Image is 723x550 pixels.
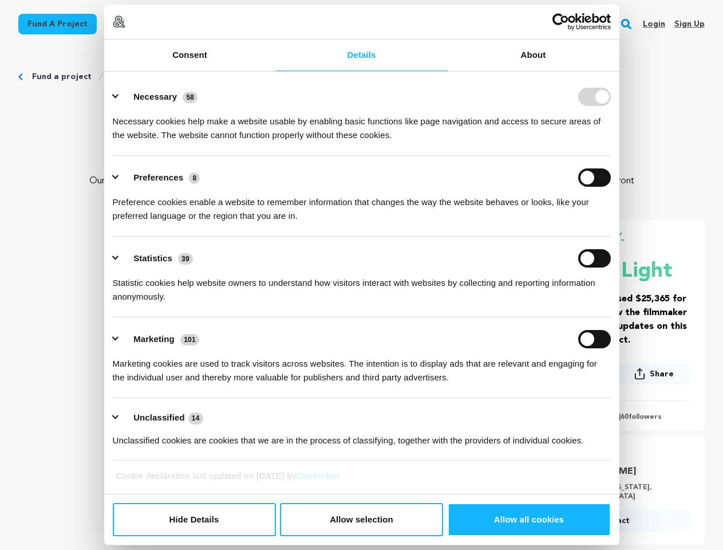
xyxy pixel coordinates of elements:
[621,414,629,421] span: 60
[188,412,203,424] span: 14
[189,172,200,184] span: 8
[280,503,443,536] button: Allow selection
[617,363,691,389] span: Share
[113,425,611,447] div: Unclassified cookies are cookies that we are in the process of classifying, together with the pro...
[113,268,611,304] div: Statistic cookies help website owners to understand how visitors interact with websites by collec...
[113,503,276,536] button: Hide Details
[113,249,200,268] button: Statistics (39)
[178,253,193,265] span: 39
[104,40,276,71] a: Consent
[113,168,207,187] button: Preferences (8)
[183,92,197,103] span: 58
[559,465,684,478] a: Goto Frank Harts profile
[276,40,448,71] a: Details
[617,363,691,384] button: Share
[18,71,705,82] div: Breadcrumb
[297,471,340,481] a: Cookiebot
[87,174,636,202] p: Our film is about not taking your gifts for granted, and respecting the power of education. We ai...
[448,40,619,71] a: About
[18,14,97,34] a: Fund a project
[133,172,183,182] label: Preferences
[107,469,616,492] div: Cookie declaration last updated on [DATE] by
[18,151,705,165] p: Comedy, Thriller
[559,483,684,501] p: 1 Campaigns | [US_STATE], [GEOGRAPHIC_DATA]
[113,348,611,384] div: Marketing cookies are used to track visitors across websites. The intention is to display ads tha...
[674,15,705,33] a: Sign up
[113,15,125,28] img: logo
[113,187,611,223] div: Preference cookies enable a website to remember information that changes the way the website beha...
[448,503,611,536] button: Allow all cookies
[113,411,210,425] button: Unclassified (14)
[133,92,177,101] label: Necessary
[18,101,705,128] p: BE TRUE TO YOUR SCHOOL
[511,13,611,30] a: Usercentrics Cookiebot - opens in a new window
[133,253,172,263] label: Statistics
[133,334,175,344] label: Marketing
[113,106,611,142] div: Necessary cookies help make a website usable by enabling basic functions like page navigation and...
[113,330,207,348] button: Marketing (101)
[643,15,665,33] a: Login
[650,368,674,380] span: Share
[18,137,705,151] p: [US_STATE][GEOGRAPHIC_DATA], [US_STATE] | Film Short
[180,334,199,345] span: 101
[113,88,205,106] button: Necessary (58)
[32,71,92,82] a: Fund a project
